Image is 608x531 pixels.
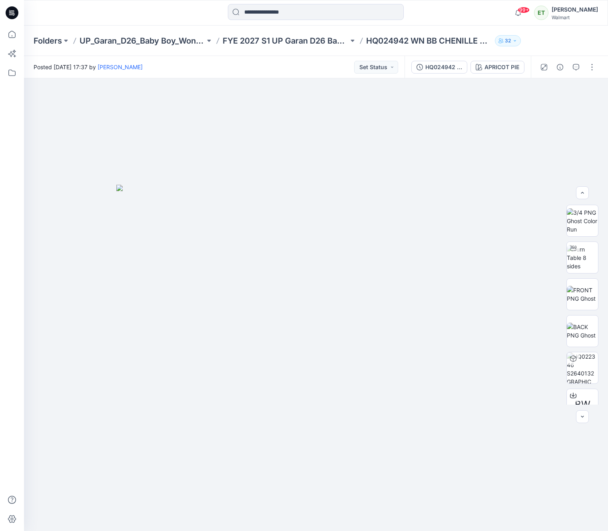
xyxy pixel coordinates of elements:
button: 32 [495,35,521,46]
a: [PERSON_NAME] [98,64,143,70]
a: UP_Garan_D26_Baby Boy_Wonder Nation [80,35,205,46]
div: ET [534,6,548,20]
img: Turn Table 8 sides [567,245,598,270]
img: 3/4 PNG Ghost Color Run [567,208,598,234]
span: 99+ [518,7,530,13]
button: APRICOT PIE [470,61,524,74]
img: HQ022346 S2640132 GRAPHIC SS TEE (2) (1) (2) APRICOT PIE [567,352,598,383]
div: [PERSON_NAME] [552,5,598,14]
p: 32 [505,36,511,45]
button: HQ024942 WN BB CHENILLE TEE [411,61,467,74]
div: Walmart [552,14,598,20]
img: FRONT PNG Ghost [567,286,598,303]
span: Posted [DATE] 17:37 by [34,63,143,71]
div: HQ024942 WN BB CHENILLE TEE [425,63,462,72]
p: HQ024942 WN BB CHENILLE TEE [366,35,492,46]
button: Details [554,61,566,74]
img: eyJhbGciOiJIUzI1NiIsImtpZCI6IjAiLCJzbHQiOiJzZXMiLCJ0eXAiOiJKV1QifQ.eyJkYXRhIjp7InR5cGUiOiJzdG9yYW... [116,185,516,531]
img: BACK PNG Ghost [567,323,598,339]
div: APRICOT PIE [484,63,519,72]
span: BW [575,397,590,412]
a: Folders [34,35,62,46]
a: FYE 2027 S1 UP Garan D26 Baby Boy [223,35,348,46]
